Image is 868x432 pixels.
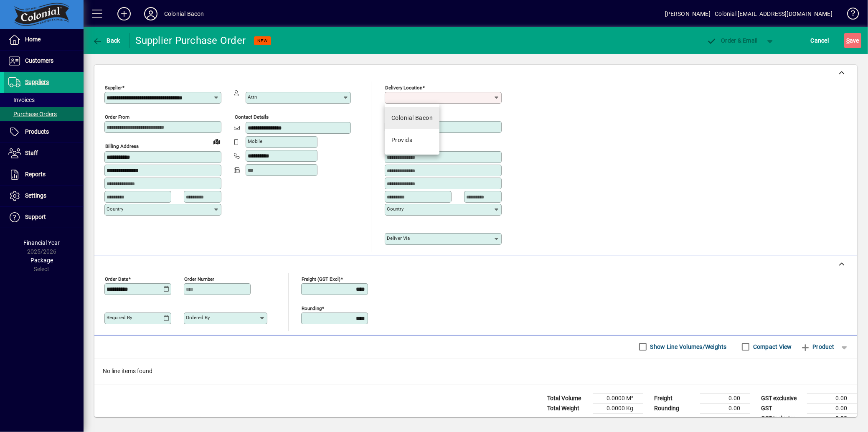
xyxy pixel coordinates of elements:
mat-label: Order date [105,276,128,282]
span: Cancel [811,34,829,47]
span: Product [800,340,834,353]
span: Back [92,37,120,44]
td: Total Volume [543,393,593,403]
div: No line items found [94,358,857,384]
a: Settings [4,186,84,206]
span: Home [25,36,41,43]
mat-label: Deliver via [387,235,410,241]
td: 0.00 [807,403,857,413]
span: Customers [25,57,53,64]
a: Home [4,29,84,50]
mat-label: Country [107,206,123,212]
td: GST [757,403,807,413]
a: View on map [210,135,223,148]
button: Product [796,339,838,354]
mat-label: Supplier [105,85,122,91]
span: Package [30,257,53,264]
div: Colonial Bacon [391,114,433,122]
label: Compact View [751,343,792,351]
div: [PERSON_NAME] - Colonial [EMAIL_ADDRESS][DOMAIN_NAME] [665,7,832,20]
mat-option: Colonial Bacon [385,107,439,129]
td: 0.00 [700,403,750,413]
button: Add [111,6,137,21]
span: Settings [25,192,46,199]
div: Supplier Purchase Order [136,34,246,47]
span: ave [846,34,859,47]
div: Colonial Bacon [164,7,204,20]
button: Back [90,33,122,48]
span: NEW [257,38,268,43]
span: Financial Year [24,239,60,246]
span: Invoices [8,97,35,103]
td: GST exclusive [757,393,807,403]
td: 0.0000 Kg [593,403,643,413]
td: Rounding [650,403,700,413]
button: Order & Email [703,33,762,48]
a: Knowledge Base [841,2,858,29]
span: S [846,37,850,44]
a: Support [4,207,84,228]
td: 0.00 [807,393,857,403]
mat-label: Ordered by [186,315,210,320]
mat-label: Order from [105,114,129,120]
mat-label: Mobile [248,138,262,144]
span: Reports [25,171,46,178]
a: Customers [4,51,84,71]
mat-label: Freight (GST excl) [302,276,340,282]
mat-label: Rounding [302,305,322,311]
td: Total Weight [543,403,593,413]
mat-label: Attn [248,94,257,100]
td: Freight [650,393,700,403]
button: Profile [137,6,164,21]
td: 0.00 [807,413,857,424]
td: 0.00 [700,393,750,403]
a: Reports [4,164,84,185]
mat-label: Required by [107,315,132,320]
td: GST inclusive [757,413,807,424]
mat-label: Country [387,206,404,212]
a: Products [4,122,84,142]
a: Purchase Orders [4,107,84,121]
span: Purchase Orders [8,111,57,117]
span: Order & Email [707,37,758,44]
div: Provida [391,136,413,145]
button: Save [844,33,861,48]
mat-option: Provida [385,129,439,151]
mat-label: Delivery Location [385,85,422,91]
span: Suppliers [25,79,49,85]
mat-label: Order number [184,276,214,282]
app-page-header-button: Back [84,33,129,48]
a: Staff [4,143,84,164]
a: Invoices [4,93,84,107]
span: Products [25,128,49,135]
span: Support [25,213,46,220]
span: Staff [25,150,38,156]
label: Show Line Volumes/Weights [649,343,727,351]
td: 0.0000 M³ [593,393,643,403]
button: Cancel [809,33,831,48]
